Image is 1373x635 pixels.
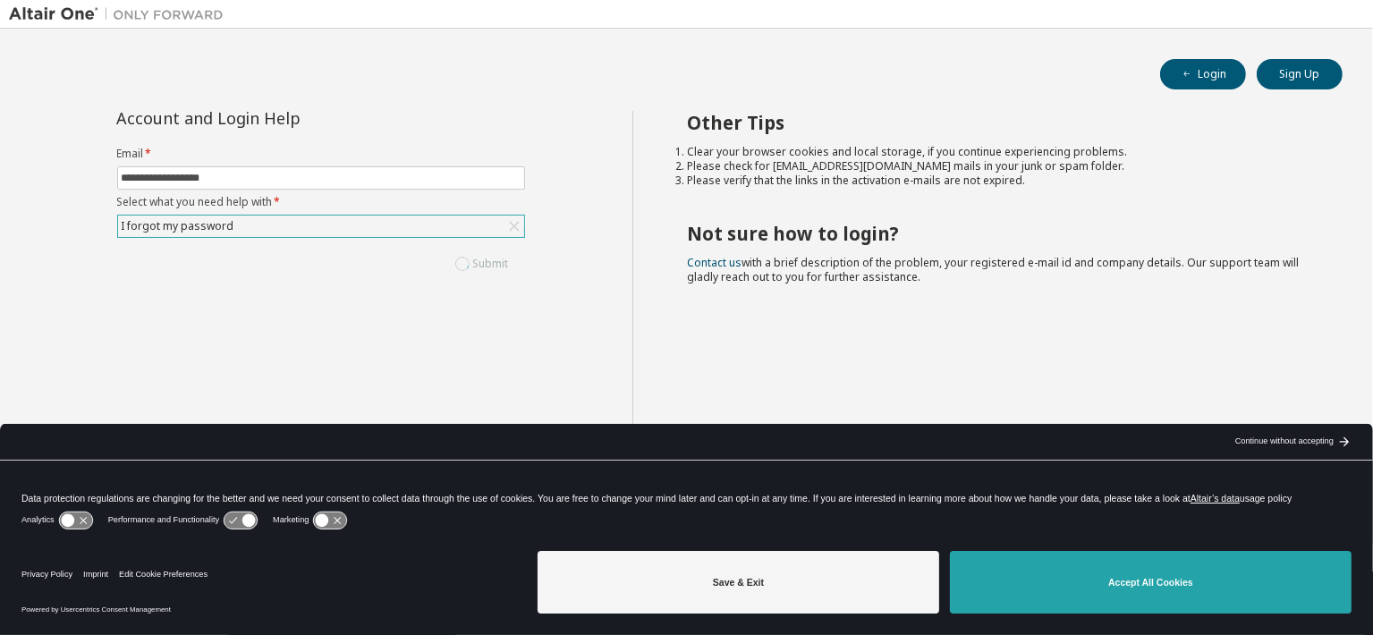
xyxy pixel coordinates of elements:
[117,195,525,209] label: Select what you need help with
[687,111,1310,134] h2: Other Tips
[687,255,1299,284] span: with a brief description of the problem, your registered e-mail id and company details. Our suppo...
[1160,59,1246,89] button: Login
[117,147,525,161] label: Email
[118,216,524,237] div: I forgot my password
[687,159,1310,174] li: Please check for [EMAIL_ADDRESS][DOMAIN_NAME] mails in your junk or spam folder.
[117,111,444,125] div: Account and Login Help
[1257,59,1343,89] button: Sign Up
[687,255,742,270] a: Contact us
[687,145,1310,159] li: Clear your browser cookies and local storage, if you continue experiencing problems.
[687,174,1310,188] li: Please verify that the links in the activation e-mails are not expired.
[687,222,1310,245] h2: Not sure how to login?
[9,5,233,23] img: Altair One
[119,216,237,236] div: I forgot my password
